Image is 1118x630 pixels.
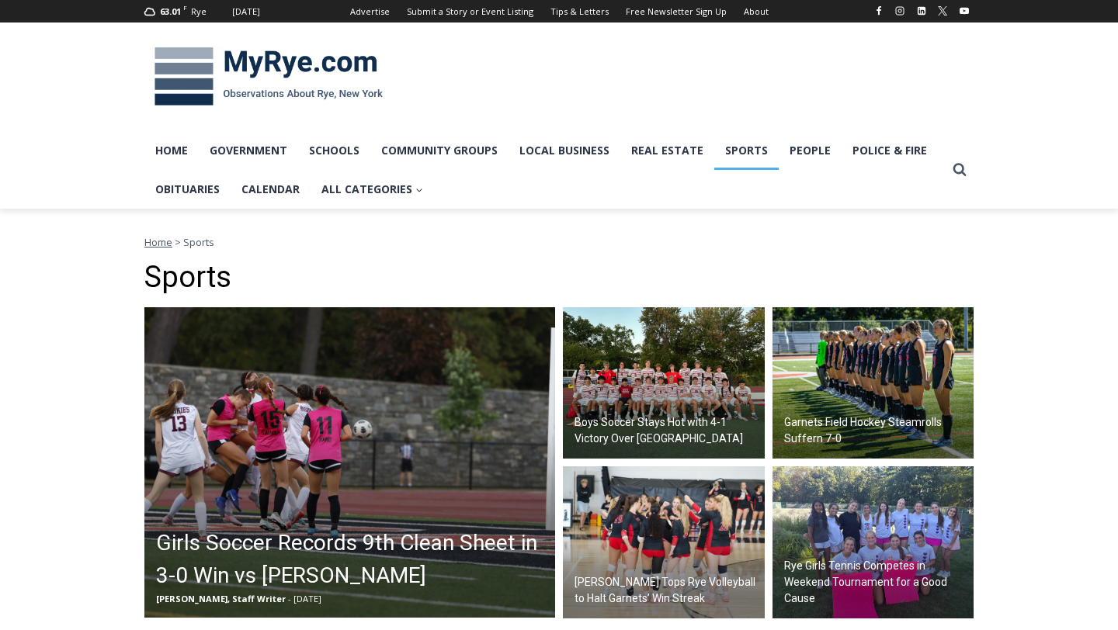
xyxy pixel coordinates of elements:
button: View Search Form [946,156,974,184]
span: F [183,3,187,12]
h1: Sports [144,260,974,296]
h2: Boys Soccer Stays Hot with 4-1 Victory Over [GEOGRAPHIC_DATA] [575,414,761,447]
div: Rye [191,5,207,19]
img: (PHOTO: The Rye Boys Soccer team from their win on October 6, 2025. Credit: Daniela Arredondo.) [563,307,765,459]
img: (PHOTO: Hannah Jachman scores a header goal on October 7, 2025, with teammates Parker Calhoun (#1... [144,307,555,618]
span: [PERSON_NAME], Staff Writer [156,593,286,604]
nav: Breadcrumbs [144,234,974,250]
a: Garnets Field Hockey Steamrolls Suffern 7-0 [773,307,974,459]
a: Rye Girls Tennis Competes in Weekend Tournament for a Good Cause [773,466,974,618]
a: Schools [298,131,370,170]
span: > [175,235,181,249]
a: Home [144,131,199,170]
span: Sports [183,235,214,249]
a: Real Estate [620,131,714,170]
a: Government [199,131,298,170]
div: [DATE] [232,5,260,19]
a: Instagram [891,2,909,20]
a: People [779,131,842,170]
a: Sports [714,131,779,170]
img: (PHOTO: The Rye Field Hockey team lined up before a game on September 20, 2025. Credit: Maureen T... [773,307,974,459]
h2: Garnets Field Hockey Steamrolls Suffern 7-0 [784,414,970,447]
a: YouTube [955,2,974,20]
a: All Categories [311,170,434,209]
nav: Primary Navigation [144,131,946,209]
a: Obituaries [144,170,231,209]
a: Calendar [231,170,311,209]
a: Boys Soccer Stays Hot with 4-1 Victory Over [GEOGRAPHIC_DATA] [563,307,765,459]
a: [PERSON_NAME] Tops Rye Volleyball to Halt Garnets’ Win Streak [563,466,765,618]
img: MyRye.com [144,36,393,117]
img: (PHOTO: The Rye Volleyball team from a win on September 27, 2025. Credit: Tatia Chkheidze.) [563,466,765,618]
a: Facebook [870,2,888,20]
h2: [PERSON_NAME] Tops Rye Volleyball to Halt Garnets’ Win Streak [575,574,761,607]
h2: Rye Girls Tennis Competes in Weekend Tournament for a Good Cause [784,558,970,607]
a: Girls Soccer Records 9th Clean Sheet in 3-0 Win vs [PERSON_NAME] [PERSON_NAME], Staff Writer - [D... [144,307,555,618]
a: Police & Fire [842,131,938,170]
a: Home [144,235,172,249]
a: X [933,2,952,20]
span: - [288,593,291,604]
span: 63.01 [160,5,181,17]
a: Linkedin [912,2,931,20]
span: All Categories [321,181,423,198]
h2: Girls Soccer Records 9th Clean Sheet in 3-0 Win vs [PERSON_NAME] [156,527,551,592]
a: Community Groups [370,131,509,170]
a: Local Business [509,131,620,170]
span: [DATE] [293,593,321,604]
img: (PHOTO: The top Rye Girls Varsity Tennis team poses after the Georgia Williams Memorial Scholarsh... [773,466,974,618]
